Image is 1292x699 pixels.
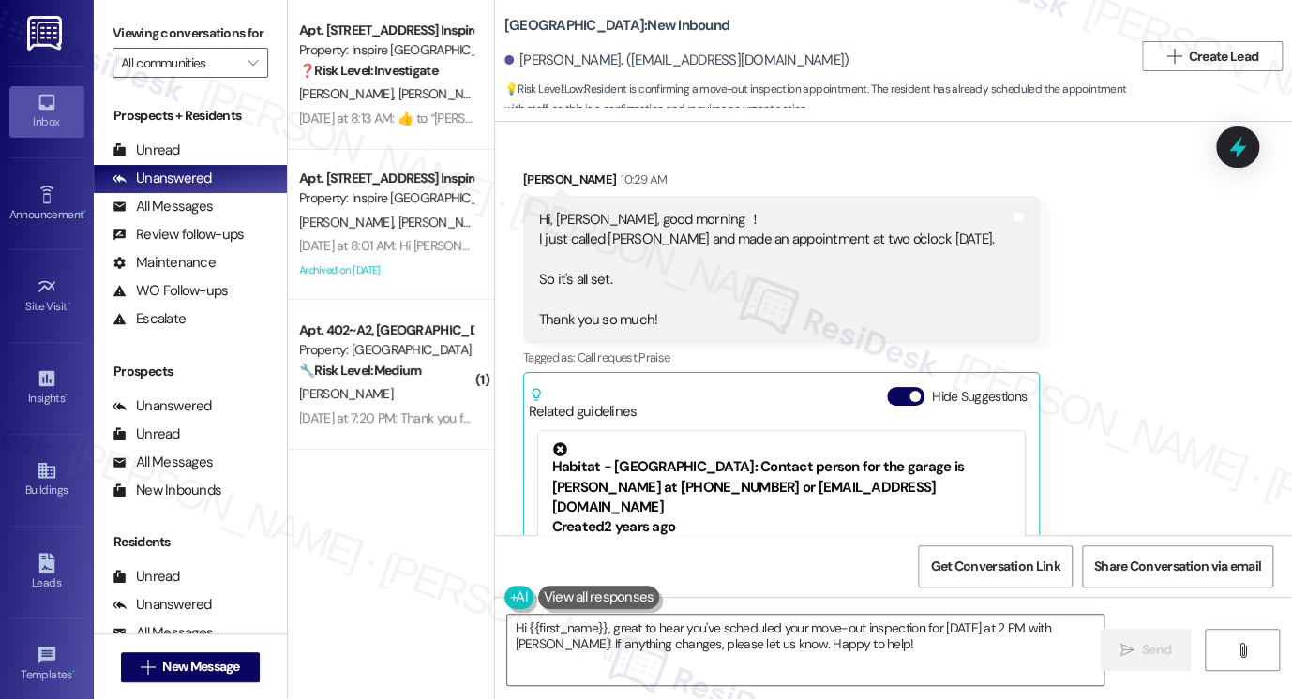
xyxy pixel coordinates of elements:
[94,106,287,126] div: Prospects + Residents
[299,214,398,231] span: [PERSON_NAME]
[113,396,212,416] div: Unanswered
[504,16,729,36] b: [GEOGRAPHIC_DATA]: New Inbound
[9,639,84,690] a: Templates •
[1142,640,1171,660] span: Send
[121,652,260,682] button: New Message
[529,387,638,422] div: Related guidelines
[932,387,1027,407] label: Hide Suggestions
[299,320,473,340] div: Apt. 402~A2, [GEOGRAPHIC_DATA]
[299,188,473,208] div: Property: Inspire [GEOGRAPHIC_DATA]
[113,141,180,160] div: Unread
[1082,545,1273,587] button: Share Conversation via email
[9,547,84,598] a: Leads
[504,80,1133,120] span: : Resident is confirming a move-out inspection appointment. The resident has already scheduled th...
[578,349,639,365] span: Call request ,
[94,362,287,381] div: Prospects
[9,454,84,505] a: Buildings
[1142,41,1283,71] button: Create Lead
[504,82,583,97] strong: 💡 Risk Level: Low
[113,225,244,245] div: Review follow-ups
[141,660,155,675] i: 
[1236,643,1250,658] i: 
[113,481,221,500] div: New Inbounds
[616,170,667,189] div: 10:29 AM
[299,85,398,102] span: [PERSON_NAME]
[113,19,268,48] label: Viewing conversations for
[248,55,258,70] i: 
[1100,629,1191,671] button: Send
[398,214,491,231] span: [PERSON_NAME]
[9,363,84,413] a: Insights •
[1189,47,1258,67] span: Create Lead
[83,205,86,218] span: •
[9,86,84,137] a: Inbox
[539,210,995,331] div: Hi, [PERSON_NAME], good morning ！ I just called [PERSON_NAME] and made an appointment at two o'cl...
[504,51,849,70] div: [PERSON_NAME]. ([EMAIL_ADDRESS][DOMAIN_NAME])
[299,40,473,60] div: Property: Inspire [GEOGRAPHIC_DATA]
[552,517,1011,537] div: Created 2 years ago
[552,442,1011,517] div: Habitat - [GEOGRAPHIC_DATA]: Contact person for the garage is [PERSON_NAME] at [PHONE_NUMBER] or ...
[113,169,212,188] div: Unanswered
[299,169,473,188] div: Apt. [STREET_ADDRESS] Inspire Homes [GEOGRAPHIC_DATA]
[27,16,66,51] img: ResiDesk Logo
[507,615,1104,685] textarea: Hi {{first_name}}, great to hear you've scheduled your move-out inspection for [DATE] at 2 PM wit...
[398,85,497,102] span: [PERSON_NAME]
[930,557,1059,576] span: Get Conversation Link
[113,453,213,472] div: All Messages
[1166,49,1180,64] i: 
[113,197,213,216] div: All Messages
[113,309,186,329] div: Escalate
[918,545,1072,587] button: Get Conversation Link
[72,665,75,678] span: •
[299,21,473,40] div: Apt. [STREET_ADDRESS] Inspire Homes [GEOGRAPHIC_DATA]
[68,297,70,310] span: •
[162,657,239,677] span: New Message
[523,170,1040,196] div: [PERSON_NAME]
[299,340,473,360] div: Property: [GEOGRAPHIC_DATA]
[113,623,213,643] div: All Messages
[299,62,438,79] strong: ❓ Risk Level: Investigate
[1119,643,1134,658] i: 
[113,424,180,444] div: Unread
[113,281,228,301] div: WO Follow-ups
[1094,557,1261,576] span: Share Conversation via email
[113,253,216,273] div: Maintenance
[523,344,1040,371] div: Tagged as:
[9,271,84,321] a: Site Visit •
[121,48,238,78] input: All communities
[638,349,669,365] span: Praise
[297,259,474,282] div: Archived on [DATE]
[65,389,68,402] span: •
[113,595,212,615] div: Unanswered
[299,362,421,379] strong: 🔧 Risk Level: Medium
[94,532,287,552] div: Residents
[113,567,180,587] div: Unread
[299,385,393,402] span: [PERSON_NAME]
